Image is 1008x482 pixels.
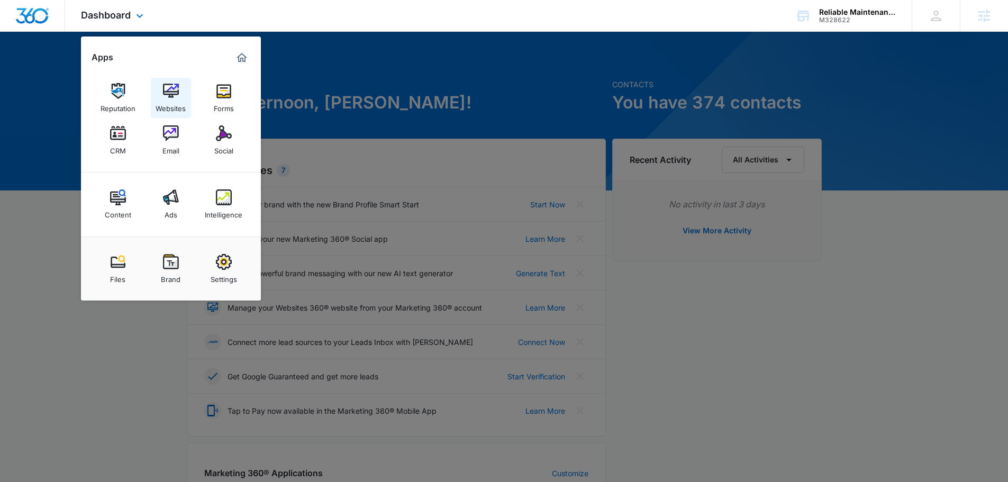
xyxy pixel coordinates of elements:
[204,120,244,160] a: Social
[98,249,138,289] a: Files
[110,270,125,284] div: Files
[98,120,138,160] a: CRM
[204,78,244,118] a: Forms
[156,99,186,113] div: Websites
[819,8,896,16] div: account name
[98,184,138,224] a: Content
[101,99,135,113] div: Reputation
[98,78,138,118] a: Reputation
[211,270,237,284] div: Settings
[151,120,191,160] a: Email
[81,10,131,21] span: Dashboard
[819,16,896,24] div: account id
[165,205,177,219] div: Ads
[110,141,126,155] div: CRM
[214,99,234,113] div: Forms
[204,184,244,224] a: Intelligence
[162,141,179,155] div: Email
[151,249,191,289] a: Brand
[105,205,131,219] div: Content
[161,270,180,284] div: Brand
[204,249,244,289] a: Settings
[233,49,250,66] a: Marketing 360® Dashboard
[205,205,242,219] div: Intelligence
[92,52,113,62] h2: Apps
[214,141,233,155] div: Social
[151,78,191,118] a: Websites
[151,184,191,224] a: Ads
